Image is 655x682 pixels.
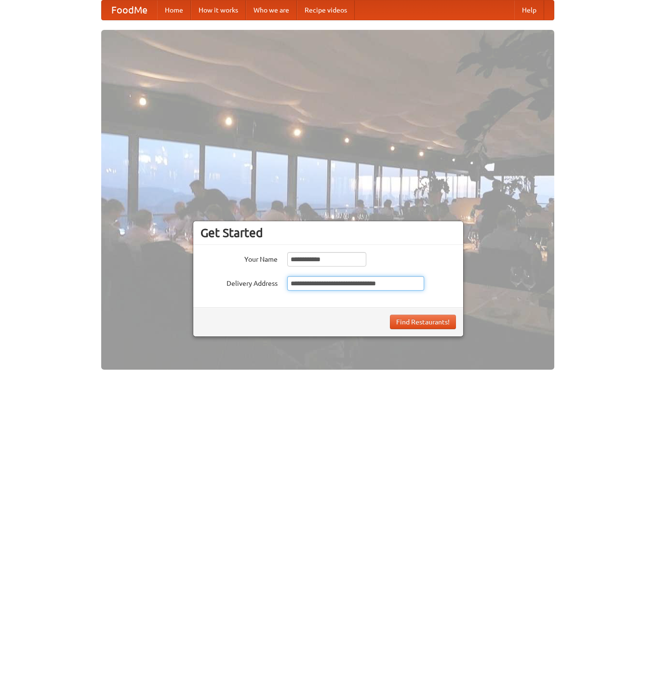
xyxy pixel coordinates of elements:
a: Help [514,0,544,20]
a: Who we are [246,0,297,20]
label: Your Name [201,252,278,264]
h3: Get Started [201,226,456,240]
a: How it works [191,0,246,20]
a: Home [157,0,191,20]
button: Find Restaurants! [390,315,456,329]
a: FoodMe [102,0,157,20]
label: Delivery Address [201,276,278,288]
a: Recipe videos [297,0,355,20]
